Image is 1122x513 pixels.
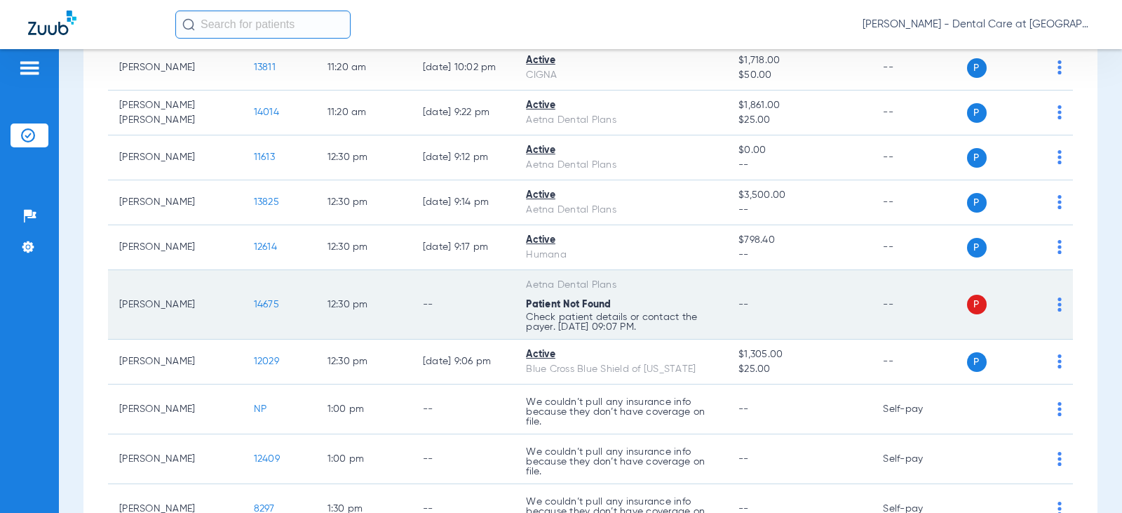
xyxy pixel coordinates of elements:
span: 14014 [254,107,279,117]
td: -- [412,270,515,340]
span: P [967,295,987,314]
div: Active [526,188,716,203]
td: -- [412,385,515,434]
span: P [967,148,987,168]
div: Active [526,233,716,248]
span: $50.00 [738,68,860,83]
div: Humana [526,248,716,262]
td: Self-pay [872,385,966,434]
td: [DATE] 9:17 PM [412,225,515,270]
td: 12:30 PM [316,225,412,270]
span: $1,305.00 [738,347,860,362]
span: -- [738,454,749,464]
td: [PERSON_NAME] [108,270,243,340]
span: $798.40 [738,233,860,248]
td: -- [872,340,966,385]
td: [DATE] 10:02 PM [412,46,515,91]
span: $0.00 [738,143,860,158]
span: 13811 [254,62,276,72]
span: P [967,238,987,258]
td: -- [872,91,966,135]
div: Active [526,143,716,158]
td: [DATE] 9:06 PM [412,340,515,385]
span: [PERSON_NAME] - Dental Care at [GEOGRAPHIC_DATA] [863,18,1094,32]
td: -- [872,270,966,340]
div: Aetna Dental Plans [526,278,716,293]
div: Aetna Dental Plans [526,158,716,173]
span: 14675 [254,300,279,309]
input: Search for patients [175,11,351,39]
td: [DATE] 9:22 PM [412,91,515,135]
div: Aetna Dental Plans [526,113,716,128]
span: 12029 [254,357,279,366]
td: [DATE] 9:14 PM [412,180,515,225]
td: [PERSON_NAME] [108,135,243,180]
div: Active [526,347,716,362]
img: Zuub Logo [28,11,76,35]
span: -- [738,248,860,262]
span: -- [738,158,860,173]
td: -- [872,225,966,270]
div: Active [526,98,716,113]
td: [PERSON_NAME] [108,46,243,91]
img: Search Icon [182,18,195,31]
td: Self-pay [872,434,966,484]
span: -- [738,203,860,218]
td: 11:20 AM [316,46,412,91]
div: Active [526,53,716,68]
div: Aetna Dental Plans [526,203,716,218]
p: Check patient details or contact the payer. [DATE] 09:07 PM. [526,312,716,332]
span: 13825 [254,197,279,207]
img: group-dot-blue.svg [1057,452,1062,466]
img: group-dot-blue.svg [1057,298,1062,312]
span: Patient Not Found [526,300,611,309]
td: -- [412,434,515,484]
div: Blue Cross Blue Shield of [US_STATE] [526,362,716,377]
span: P [967,352,987,372]
img: group-dot-blue.svg [1057,195,1062,209]
td: [PERSON_NAME] [108,180,243,225]
p: We couldn’t pull any insurance info because they don’t have coverage on file. [526,397,716,427]
td: 12:30 PM [316,270,412,340]
td: 12:30 PM [316,180,412,225]
span: NP [254,404,267,414]
img: group-dot-blue.svg [1057,354,1062,368]
span: $25.00 [738,362,860,377]
span: -- [738,300,749,309]
span: $1,718.00 [738,53,860,68]
img: group-dot-blue.svg [1057,240,1062,254]
span: $25.00 [738,113,860,128]
td: -- [872,180,966,225]
span: 12614 [254,242,277,252]
span: 11613 [254,152,275,162]
td: 11:20 AM [316,91,412,135]
td: 1:00 PM [316,434,412,484]
td: -- [872,46,966,91]
span: P [967,193,987,213]
span: P [967,58,987,78]
td: -- [872,135,966,180]
td: [PERSON_NAME] [PERSON_NAME] [108,91,243,135]
img: group-dot-blue.svg [1057,105,1062,119]
td: [PERSON_NAME] [108,225,243,270]
span: $3,500.00 [738,188,860,203]
img: group-dot-blue.svg [1057,60,1062,74]
td: 12:30 PM [316,340,412,385]
span: -- [738,404,749,414]
div: CIGNA [526,68,716,83]
img: hamburger-icon [18,60,41,76]
p: We couldn’t pull any insurance info because they don’t have coverage on file. [526,447,716,477]
span: P [967,103,987,123]
img: group-dot-blue.svg [1057,402,1062,416]
span: $1,861.00 [738,98,860,113]
td: 1:00 PM [316,385,412,434]
span: 12409 [254,454,280,464]
td: [PERSON_NAME] [108,340,243,385]
td: [PERSON_NAME] [108,385,243,434]
td: 12:30 PM [316,135,412,180]
td: [PERSON_NAME] [108,434,243,484]
td: [DATE] 9:12 PM [412,135,515,180]
img: group-dot-blue.svg [1057,150,1062,164]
